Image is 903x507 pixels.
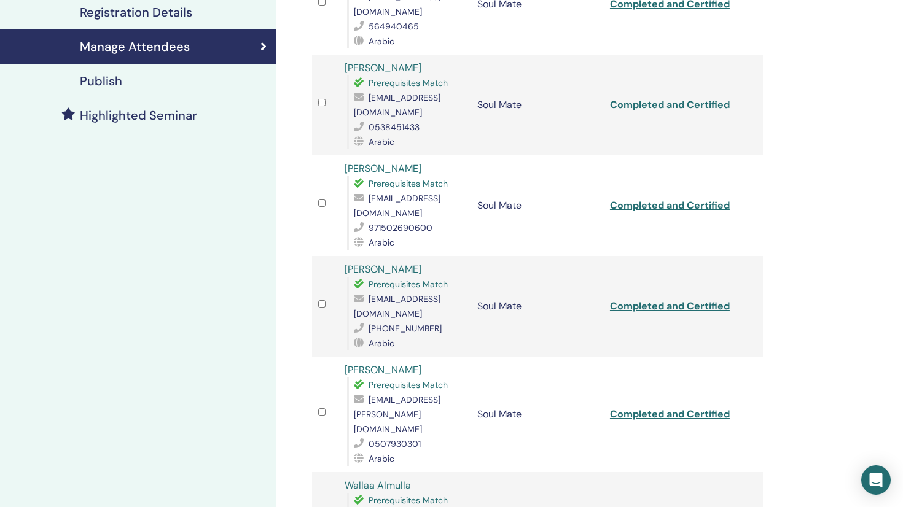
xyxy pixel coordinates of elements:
span: Arabic [369,338,394,349]
span: Arabic [369,136,394,147]
span: 0538451433 [369,122,420,133]
a: [PERSON_NAME] [345,263,421,276]
td: Soul Mate [471,256,604,357]
span: [PHONE_NUMBER] [369,323,442,334]
a: Completed and Certified [610,300,730,312]
td: Soul Mate [471,55,604,155]
h4: Highlighted Seminar [80,108,197,123]
span: [EMAIL_ADDRESS][DOMAIN_NAME] [354,92,440,118]
span: 0507930301 [369,438,421,449]
span: Prerequisites Match [369,495,448,506]
span: Prerequisites Match [369,279,448,290]
a: Completed and Certified [610,199,730,212]
a: Completed and Certified [610,98,730,111]
a: [PERSON_NAME] [345,162,421,175]
a: Completed and Certified [610,408,730,420]
span: Arabic [369,36,394,47]
div: Open Intercom Messenger [861,465,891,495]
span: Prerequisites Match [369,178,448,189]
a: [PERSON_NAME] [345,61,421,74]
h4: Manage Attendees [80,39,190,54]
a: [PERSON_NAME] [345,363,421,376]
h4: Publish [80,74,122,88]
span: 564940465 [369,21,419,32]
span: Prerequisites Match [369,379,448,390]
td: Soul Mate [471,357,604,472]
a: Wallaa Almulla [345,479,411,492]
span: [EMAIL_ADDRESS][DOMAIN_NAME] [354,193,440,219]
span: 971502690600 [369,222,432,233]
span: Arabic [369,237,394,248]
span: Arabic [369,453,394,464]
span: Prerequisites Match [369,77,448,88]
h4: Registration Details [80,5,192,20]
span: [EMAIL_ADDRESS][DOMAIN_NAME] [354,293,440,319]
span: [EMAIL_ADDRESS][PERSON_NAME][DOMAIN_NAME] [354,394,440,435]
td: Soul Mate [471,155,604,256]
